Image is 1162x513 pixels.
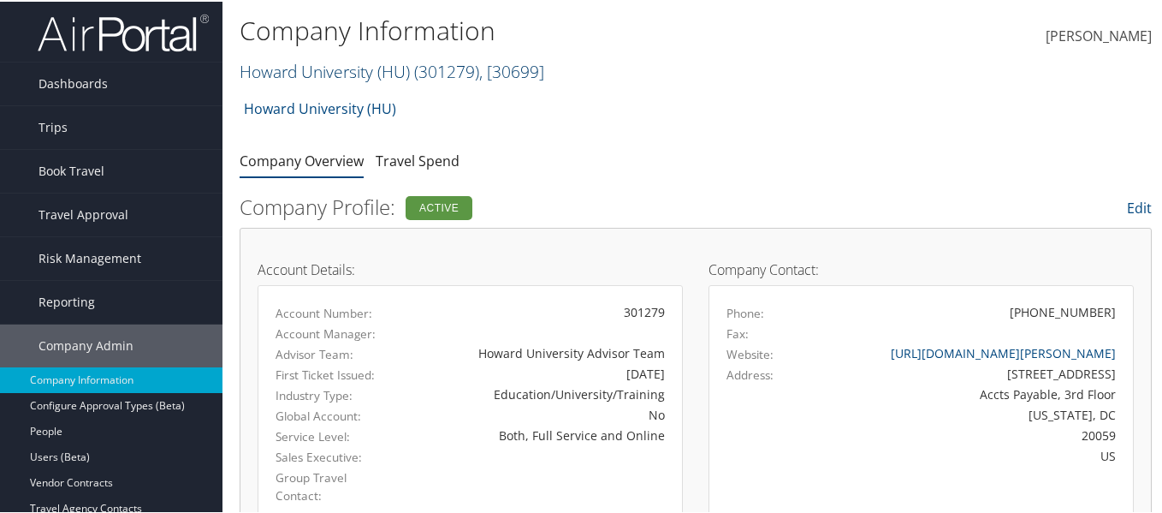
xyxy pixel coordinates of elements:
[830,384,1116,402] div: Accts Payable, 3rd Floor
[39,104,68,147] span: Trips
[276,406,388,423] label: Global Account:
[406,194,472,218] div: Active
[376,150,459,169] a: Travel Spend
[830,425,1116,443] div: 20059
[726,344,774,361] label: Website:
[39,148,104,191] span: Book Travel
[414,425,665,443] div: Both, Full Service and Online
[414,404,665,422] div: No
[240,11,848,47] h1: Company Information
[240,150,364,169] a: Company Overview
[1046,9,1152,62] a: [PERSON_NAME]
[414,343,665,361] div: Howard University Advisor Team
[258,261,683,275] h4: Account Details:
[276,468,388,503] label: Group Travel Contact:
[726,303,764,320] label: Phone:
[708,261,1134,275] h4: Company Contact:
[276,303,388,320] label: Account Number:
[414,301,665,319] div: 301279
[1046,25,1152,44] span: [PERSON_NAME]
[414,363,665,381] div: [DATE]
[891,343,1116,360] a: [URL][DOMAIN_NAME][PERSON_NAME]
[276,344,388,361] label: Advisor Team:
[39,236,141,278] span: Risk Management
[240,58,544,81] a: Howard University (HU)
[1010,301,1116,319] div: [PHONE_NUMBER]
[39,323,133,366] span: Company Admin
[38,11,209,51] img: airportal-logo.png
[39,61,108,104] span: Dashboards
[830,404,1116,422] div: [US_STATE], DC
[414,58,479,81] span: ( 301279 )
[479,58,544,81] span: , [ 30699 ]
[276,324,388,341] label: Account Manager:
[414,384,665,402] div: Education/University/Training
[276,385,388,403] label: Industry Type:
[244,90,396,124] a: Howard University (HU)
[1127,197,1152,216] a: Edit
[240,191,839,220] h2: Company Profile:
[276,447,388,464] label: Sales Executive:
[830,445,1116,463] div: US
[276,427,388,444] label: Service Level:
[39,192,128,235] span: Travel Approval
[830,363,1116,381] div: [STREET_ADDRESS]
[276,365,388,382] label: First Ticket Issued:
[726,365,774,382] label: Address:
[726,324,749,341] label: Fax:
[39,279,95,322] span: Reporting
